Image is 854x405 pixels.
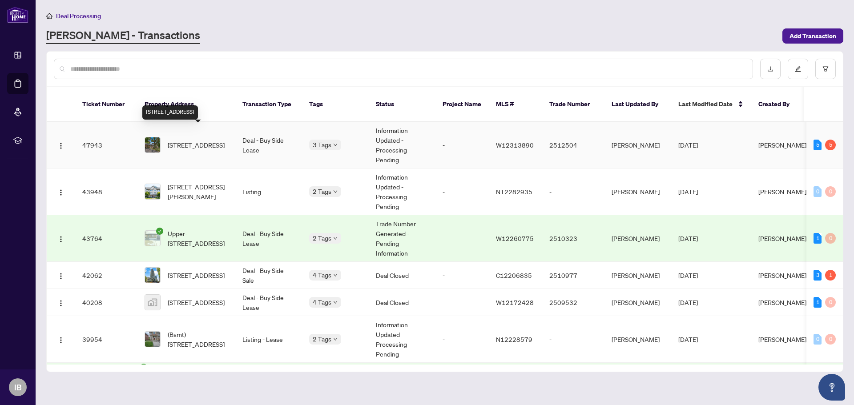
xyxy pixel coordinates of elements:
[75,122,137,168] td: 47943
[54,138,68,152] button: Logo
[435,289,489,316] td: -
[145,184,160,199] img: thumbnail-img
[542,316,604,363] td: -
[57,300,64,307] img: Logo
[369,122,435,168] td: Information Updated - Processing Pending
[369,87,435,122] th: Status
[496,271,532,279] span: C12206835
[369,316,435,363] td: Information Updated - Processing Pending
[54,184,68,199] button: Logo
[235,122,302,168] td: Deal - Buy Side Lease
[767,66,773,72] span: download
[782,28,843,44] button: Add Transaction
[313,186,331,196] span: 2 Tags
[145,268,160,283] img: thumbnail-img
[313,270,331,280] span: 4 Tags
[496,141,534,149] span: W12313890
[369,168,435,215] td: Information Updated - Processing Pending
[678,335,698,343] span: [DATE]
[75,316,137,363] td: 39954
[435,87,489,122] th: Project Name
[604,122,671,168] td: [PERSON_NAME]
[75,168,137,215] td: 43948
[542,262,604,289] td: 2510977
[168,270,225,280] span: [STREET_ADDRESS]
[333,189,338,194] span: down
[235,168,302,215] td: Listing
[825,334,836,345] div: 0
[604,262,671,289] td: [PERSON_NAME]
[795,66,801,72] span: edit
[7,7,28,23] img: logo
[758,234,806,242] span: [PERSON_NAME]
[313,233,331,243] span: 2 Tags
[814,140,822,150] div: 5
[435,122,489,168] td: -
[57,273,64,280] img: Logo
[57,189,64,196] img: Logo
[75,289,137,316] td: 40208
[758,271,806,279] span: [PERSON_NAME]
[496,188,532,196] span: N12282935
[137,87,235,122] th: Property Address
[814,233,822,244] div: 1
[156,228,163,235] span: check-circle
[145,137,160,152] img: thumbnail-img
[496,298,534,306] span: W12172428
[760,59,781,79] button: download
[333,143,338,147] span: down
[142,105,198,120] div: [STREET_ADDRESS]
[140,364,147,371] span: check-circle
[435,316,489,363] td: -
[825,140,836,150] div: 5
[604,316,671,363] td: [PERSON_NAME]
[825,186,836,197] div: 0
[369,215,435,262] td: Trade Number Generated - Pending Information
[678,298,698,306] span: [DATE]
[825,270,836,281] div: 1
[678,234,698,242] span: [DATE]
[56,12,101,20] span: Deal Processing
[168,229,228,248] span: Upper-[STREET_ADDRESS]
[145,332,160,347] img: thumbnail-img
[54,231,68,245] button: Logo
[54,332,68,346] button: Logo
[678,141,698,149] span: [DATE]
[168,297,225,307] span: [STREET_ADDRESS]
[815,59,836,79] button: filter
[75,87,137,122] th: Ticket Number
[313,334,331,344] span: 2 Tags
[542,168,604,215] td: -
[168,140,225,150] span: [STREET_ADDRESS]
[75,215,137,262] td: 43764
[313,297,331,307] span: 4 Tags
[678,99,733,109] span: Last Modified Date
[542,87,604,122] th: Trade Number
[825,297,836,308] div: 0
[678,188,698,196] span: [DATE]
[758,141,806,149] span: [PERSON_NAME]
[235,87,302,122] th: Transaction Type
[542,215,604,262] td: 2510323
[333,273,338,277] span: down
[814,297,822,308] div: 1
[235,316,302,363] td: Listing - Lease
[604,215,671,262] td: [PERSON_NAME]
[313,140,331,150] span: 3 Tags
[542,122,604,168] td: 2512504
[814,186,822,197] div: 0
[542,289,604,316] td: 2509532
[489,87,542,122] th: MLS #
[758,298,806,306] span: [PERSON_NAME]
[604,289,671,316] td: [PERSON_NAME]
[788,59,808,79] button: edit
[369,262,435,289] td: Deal Closed
[46,28,200,44] a: [PERSON_NAME] - Transactions
[496,234,534,242] span: W12260775
[758,188,806,196] span: [PERSON_NAME]
[57,236,64,243] img: Logo
[333,337,338,341] span: down
[302,87,369,122] th: Tags
[790,29,836,43] span: Add Transaction
[825,233,836,244] div: 0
